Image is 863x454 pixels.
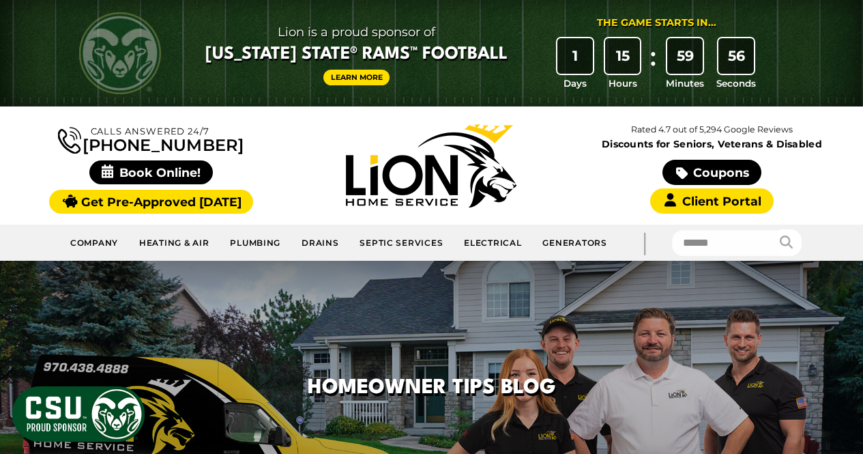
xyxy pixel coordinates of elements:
span: Days [564,76,587,90]
div: 1 [557,38,593,74]
a: Generators [532,230,617,255]
div: | [617,225,672,261]
span: Lion is a proud sponsor of [205,21,508,43]
span: Seconds [716,76,756,90]
span: Minutes [666,76,704,90]
a: [PHONE_NUMBER] [58,124,244,154]
span: Hours [609,76,637,90]
div: 59 [667,38,703,74]
div: 15 [605,38,641,74]
div: : [646,38,660,91]
div: 56 [718,38,754,74]
img: CSU Sponsor Badge [10,384,147,444]
a: Client Portal [650,188,773,214]
a: Learn More [323,70,390,85]
a: Plumbing [220,230,291,255]
img: CSU Rams logo [79,12,161,94]
a: Company [60,230,129,255]
a: Coupons [662,160,761,185]
span: Discounts for Seniors, Veterans & Disabled [574,139,849,149]
a: Septic Services [349,230,454,255]
a: Electrical [454,230,532,255]
p: Rated 4.7 out of 5,294 Google Reviews [572,122,852,137]
a: Heating & Air [129,230,220,255]
span: [US_STATE] State® Rams™ Football [205,43,508,66]
a: Get Pre-Approved [DATE] [49,190,253,214]
a: Drains [291,230,349,255]
img: Lion Home Service [346,124,516,208]
div: The Game Starts in... [597,16,716,31]
span: Book Online! [89,160,213,184]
